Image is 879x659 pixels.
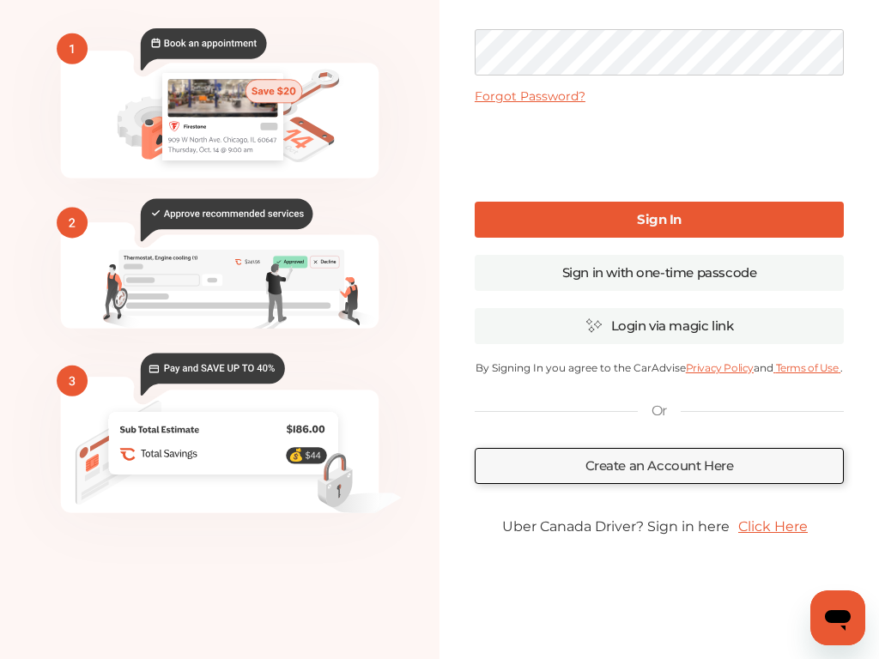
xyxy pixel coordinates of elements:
[475,361,844,374] p: By Signing In you agree to the CarAdvise and .
[475,308,844,344] a: Login via magic link
[288,447,304,463] text: 💰
[810,590,865,645] iframe: Button to launch messaging window
[773,361,840,374] a: Terms of Use
[475,88,585,104] a: Forgot Password?
[652,402,667,420] p: Or
[475,202,844,238] a: Sign In
[686,361,754,374] a: Privacy Policy
[730,510,816,543] a: Click Here
[502,518,730,535] span: Uber Canada Driver? Sign in here
[585,317,603,334] img: magic_icon.32c66aac.svg
[529,118,790,184] iframe: reCAPTCHA
[637,211,682,227] b: Sign In
[475,255,844,291] a: Sign in with one-time passcode
[475,448,844,484] a: Create an Account Here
